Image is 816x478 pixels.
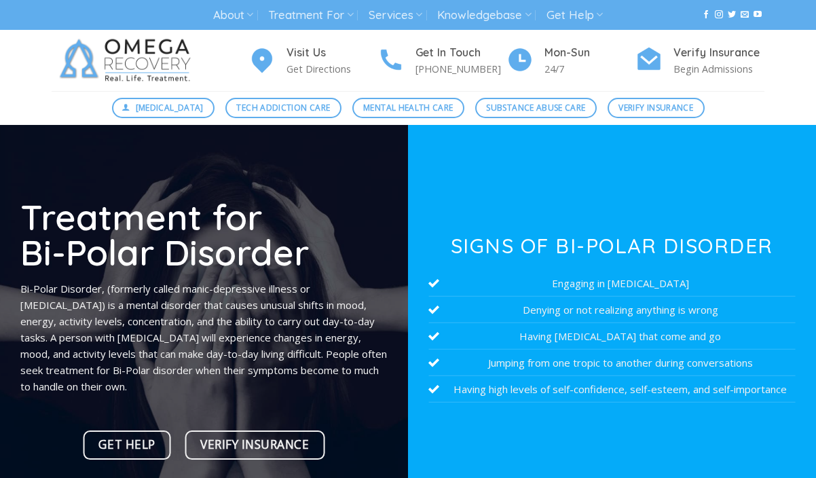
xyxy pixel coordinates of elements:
span: [MEDICAL_DATA] [136,101,204,114]
p: 24/7 [544,61,635,77]
span: Verify Insurance [618,101,693,114]
a: Tech Addiction Care [225,98,341,118]
li: Denying or not realizing anything is wrong [428,297,796,323]
p: Bi-Polar Disorder, (formerly called manic-depressive illness or [MEDICAL_DATA]) is a mental disor... [20,280,388,394]
span: Get Help [98,435,155,454]
a: Substance Abuse Care [475,98,597,118]
a: Get In Touch [PHONE_NUMBER] [377,44,506,77]
li: Having [MEDICAL_DATA] that come and go [428,323,796,350]
a: Verify Insurance [608,98,705,118]
a: Mental Health Care [352,98,464,118]
h3: Signs of Bi-Polar Disorder [428,236,796,256]
span: Verify Insurance [200,435,309,454]
a: Verify Insurance [185,430,325,460]
a: Follow on Instagram [715,10,723,20]
h1: Treatment for Bi-Polar Disorder [20,199,388,270]
a: Visit Us Get Directions [248,44,377,77]
a: Get Help [546,3,603,28]
h4: Visit Us [286,44,377,62]
li: Engaging in [MEDICAL_DATA] [428,270,796,297]
a: Follow on Facebook [702,10,710,20]
a: Send us an email [741,10,749,20]
a: Get Help [84,430,171,460]
a: Knowledgebase [437,3,531,28]
a: Follow on Twitter [728,10,736,20]
h4: Mon-Sun [544,44,635,62]
h4: Verify Insurance [673,44,764,62]
li: Having high levels of self-confidence, self-esteem, and self-importance [428,376,796,403]
a: Services [369,3,422,28]
a: About [213,3,253,28]
h4: Get In Touch [415,44,506,62]
span: Substance Abuse Care [486,101,585,114]
span: Mental Health Care [363,101,453,114]
span: Tech Addiction Care [236,101,330,114]
p: [PHONE_NUMBER] [415,61,506,77]
a: Verify Insurance Begin Admissions [635,44,764,77]
a: [MEDICAL_DATA] [112,98,215,118]
a: Follow on YouTube [754,10,762,20]
img: Omega Recovery [52,30,204,91]
li: Jumping from one tropic to another during conversations [428,350,796,376]
a: Treatment For [268,3,353,28]
p: Get Directions [286,61,377,77]
p: Begin Admissions [673,61,764,77]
